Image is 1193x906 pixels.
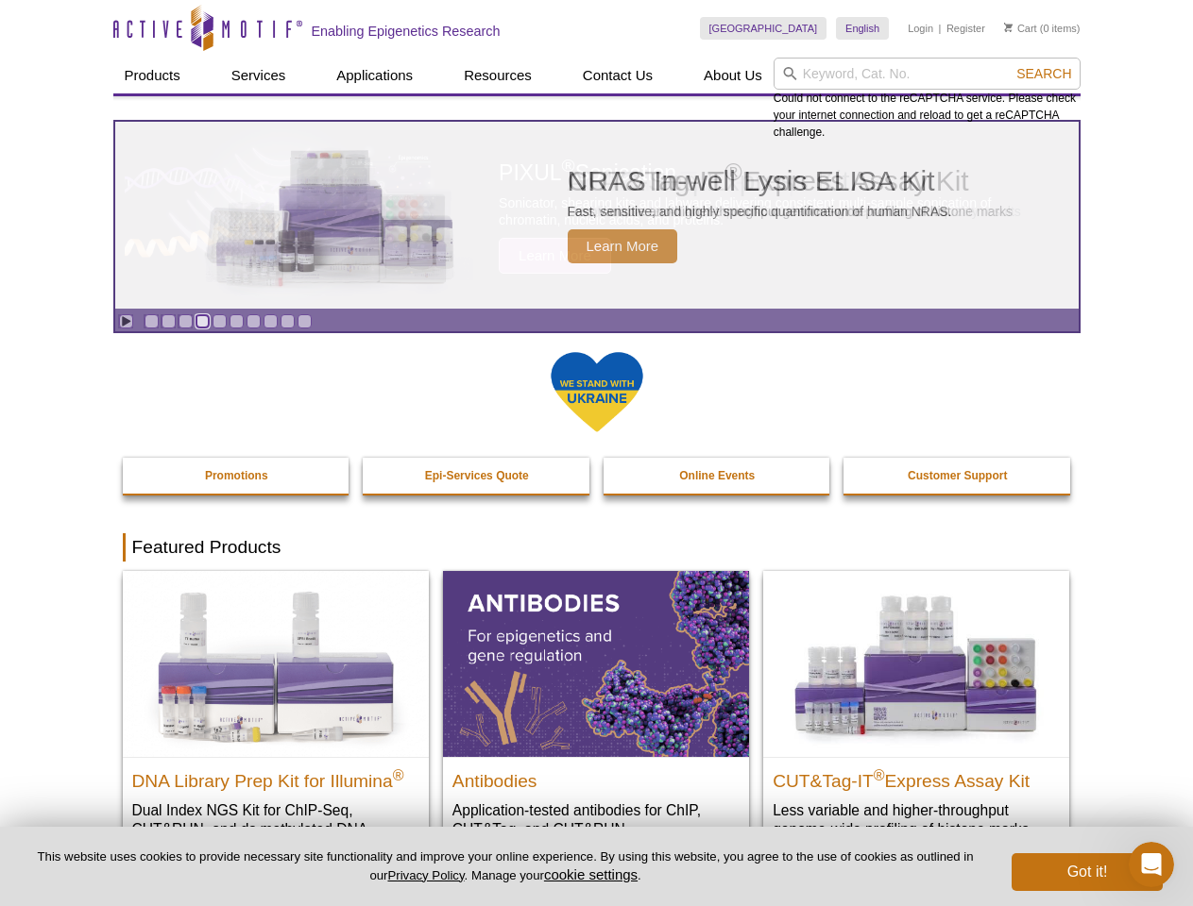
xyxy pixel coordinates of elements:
[387,868,464,882] a: Privacy Policy
[452,763,740,791] h2: Antibodies
[1004,23,1013,32] img: Your Cart
[123,533,1071,562] h2: Featured Products
[30,848,980,884] p: This website uses cookies to provide necessary site functionality and improve your online experie...
[230,314,244,328] a: Go to slide 6
[544,866,638,882] button: cookie settings
[452,58,543,93] a: Resources
[132,763,419,791] h2: DNA Library Prep Kit for Illumina
[763,571,1069,857] a: CUT&Tag-IT® Express Assay Kit CUT&Tag-IT®Express Assay Kit Less variable and higher-throughput ge...
[773,763,1060,791] h2: CUT&Tag-IT Express Assay Kit
[162,314,176,328] a: Go to slide 2
[836,17,889,40] a: English
[700,17,827,40] a: [GEOGRAPHIC_DATA]
[908,469,1007,482] strong: Customer Support
[774,58,1081,90] input: Keyword, Cat. No.
[281,314,295,328] a: Go to slide 9
[113,58,192,93] a: Products
[363,458,591,494] a: Epi-Services Quote
[132,800,419,858] p: Dual Index NGS Kit for ChIP-Seq, CUT&RUN, and ds methylated DNA assays.
[874,766,885,782] sup: ®
[1016,66,1071,81] span: Search
[1129,842,1174,887] iframe: Intercom live chat
[179,314,193,328] a: Go to slide 3
[773,800,1060,839] p: Less variable and higher-throughput genome-wide profiling of histone marks​.
[298,314,312,328] a: Go to slide 10
[1012,853,1163,891] button: Got it!
[205,469,268,482] strong: Promotions
[264,314,278,328] a: Go to slide 8
[123,458,351,494] a: Promotions
[196,314,210,328] a: Go to slide 4
[123,571,429,756] img: DNA Library Prep Kit for Illumina
[213,314,227,328] a: Go to slide 5
[1011,65,1077,82] button: Search
[550,350,644,434] img: We Stand With Ukraine
[393,766,404,782] sup: ®
[908,22,933,35] a: Login
[604,458,832,494] a: Online Events
[763,571,1069,756] img: CUT&Tag-IT® Express Assay Kit
[220,58,298,93] a: Services
[946,22,985,35] a: Register
[774,58,1081,141] div: Could not connect to the reCAPTCHA service. Please check your internet connection and reload to g...
[1004,17,1081,40] li: (0 items)
[123,571,429,876] a: DNA Library Prep Kit for Illumina DNA Library Prep Kit for Illumina® Dual Index NGS Kit for ChIP-...
[247,314,261,328] a: Go to slide 7
[325,58,424,93] a: Applications
[119,314,133,328] a: Toggle autoplay
[692,58,774,93] a: About Us
[844,458,1072,494] a: Customer Support
[443,571,749,857] a: All Antibodies Antibodies Application-tested antibodies for ChIP, CUT&Tag, and CUT&RUN.
[425,469,529,482] strong: Epi-Services Quote
[452,800,740,839] p: Application-tested antibodies for ChIP, CUT&Tag, and CUT&RUN.
[443,571,749,756] img: All Antibodies
[145,314,159,328] a: Go to slide 1
[679,469,755,482] strong: Online Events
[939,17,942,40] li: |
[1004,22,1037,35] a: Cart
[571,58,664,93] a: Contact Us
[312,23,501,40] h2: Enabling Epigenetics Research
